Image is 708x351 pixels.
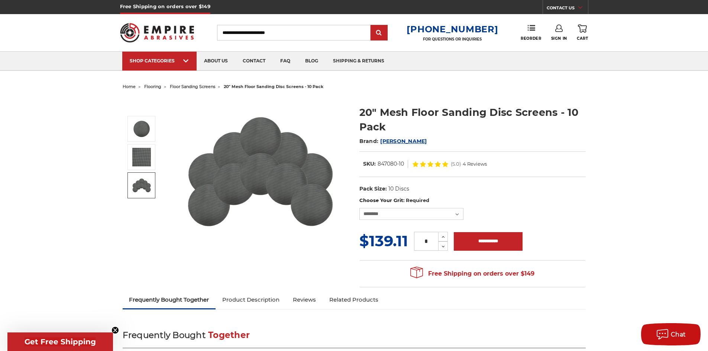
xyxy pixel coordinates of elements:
span: 4 Reviews [463,162,487,166]
span: Get Free Shipping [25,337,96,346]
a: home [123,84,136,89]
dt: Pack Size: [359,185,387,193]
a: flooring [144,84,161,89]
span: Cart [577,36,588,41]
a: Product Description [216,292,286,308]
span: Brand: [359,138,379,144]
small: Required [406,197,429,203]
a: Reorder [521,25,541,40]
a: shipping & returns [326,52,392,71]
img: 20" Silicon Carbide Sandscreen Floor Sanding Disc [132,176,151,195]
span: Chat [671,331,686,338]
a: Cart [577,25,588,41]
a: Related Products [323,292,385,308]
span: Frequently Bought [123,330,206,340]
span: Reorder [521,36,541,41]
input: Submit [372,26,387,40]
img: 20" Sandscreen Mesh Disc [132,148,151,166]
span: $139.11 [359,232,408,250]
span: Free Shipping on orders over $149 [410,266,534,281]
span: Together [208,330,250,340]
div: Get Free ShippingClose teaser [7,332,113,351]
h1: 20" Mesh Floor Sanding Disc Screens - 10 Pack [359,105,586,134]
a: contact [235,52,273,71]
img: Empire Abrasives [120,18,194,47]
p: FOR QUESTIONS OR INQUIRIES [407,37,498,42]
img: 20" Floor Sanding Mesh Screen [186,97,335,246]
a: Frequently Bought Together [123,292,216,308]
button: Chat [641,323,701,345]
div: SHOP CATEGORIES [130,58,189,64]
button: Close teaser [111,326,119,334]
dt: SKU: [363,160,376,168]
span: Sign In [551,36,567,41]
a: about us [197,52,235,71]
label: Choose Your Grit: [359,197,586,204]
dd: 847080-10 [378,160,404,168]
span: 20" mesh floor sanding disc screens - 10 pack [224,84,323,89]
a: [PHONE_NUMBER] [407,24,498,35]
a: floor sanding screens [170,84,215,89]
a: blog [298,52,326,71]
dd: 10 Discs [388,185,409,193]
span: (5.0) [451,162,461,166]
img: 20" Floor Sanding Mesh Screen [132,120,151,138]
a: [PERSON_NAME] [380,138,427,144]
a: CONTACT US [547,4,588,14]
a: Reviews [286,292,323,308]
a: faq [273,52,298,71]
